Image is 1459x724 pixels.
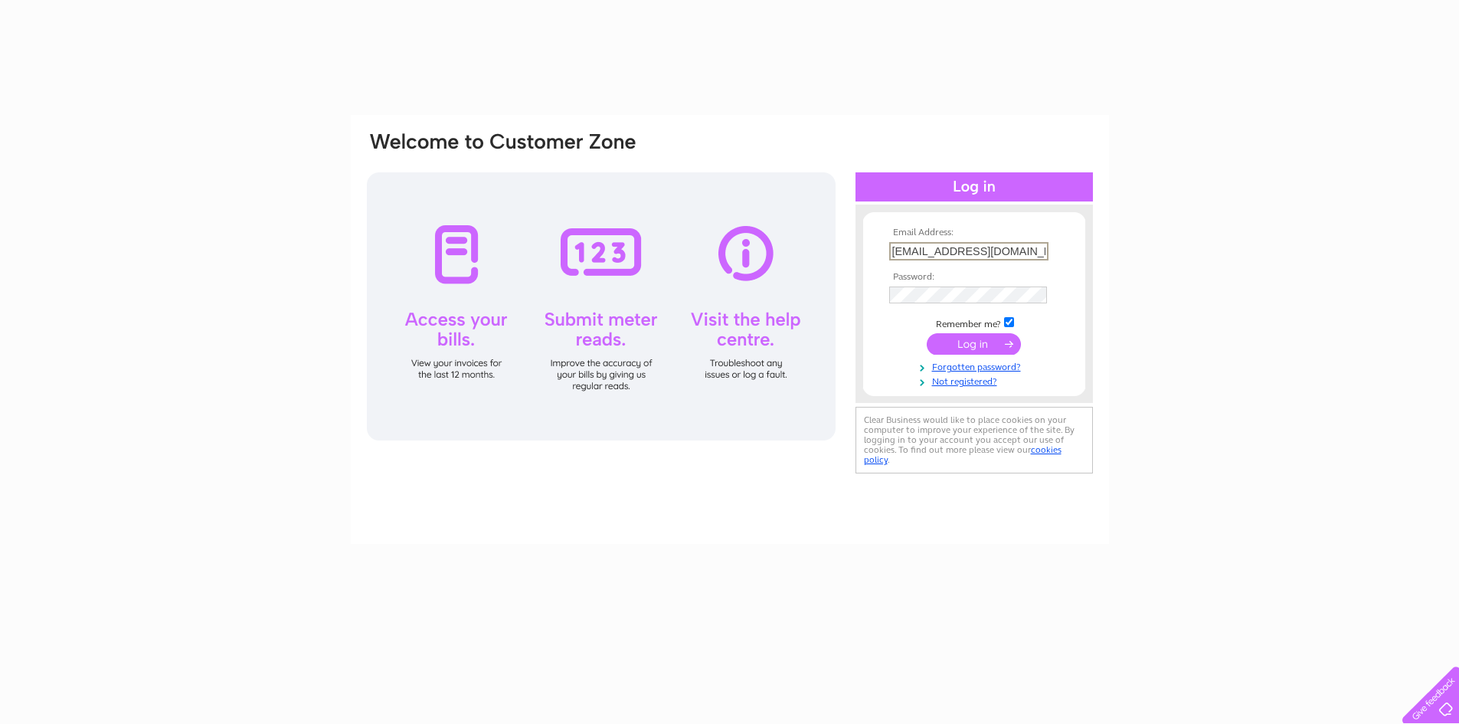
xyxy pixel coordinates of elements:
div: Clear Business would like to place cookies on your computer to improve your experience of the sit... [855,407,1093,473]
th: Password: [885,272,1063,283]
input: Submit [927,333,1021,355]
a: cookies policy [864,444,1062,465]
th: Email Address: [885,228,1063,238]
a: Not registered? [889,373,1063,388]
a: Forgotten password? [889,359,1063,373]
td: Remember me? [885,315,1063,330]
